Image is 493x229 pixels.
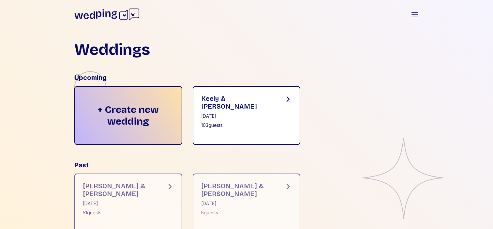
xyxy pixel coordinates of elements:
div: [PERSON_NAME] & [PERSON_NAME] [201,182,274,198]
div: [PERSON_NAME] & [PERSON_NAME] [83,182,156,198]
div: Keely & [PERSON_NAME] [201,95,274,110]
div: Past [74,160,419,170]
div: 103 guests [201,122,274,129]
div: [DATE] [201,113,274,119]
div: + Create new wedding [74,86,182,145]
div: Upcoming [74,73,419,82]
div: [DATE] [83,200,156,207]
h1: Weddings [74,42,150,57]
div: 5 guests [201,209,274,216]
div: [DATE] [201,200,274,207]
div: 51 guests [83,209,156,216]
